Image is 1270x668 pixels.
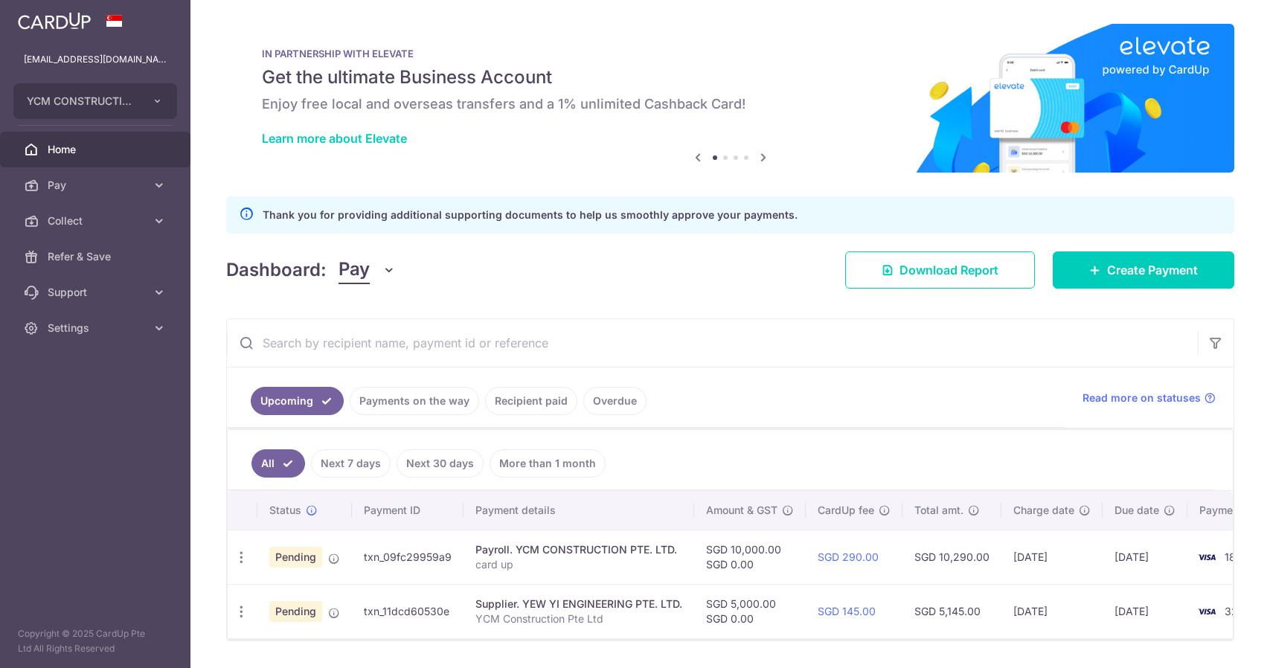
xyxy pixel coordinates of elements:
h4: Dashboard: [226,257,327,283]
span: CardUp fee [818,503,874,518]
img: CardUp [18,12,91,30]
span: Download Report [899,261,998,279]
p: card up [475,557,682,572]
a: Recipient paid [485,387,577,415]
td: [DATE] [1103,584,1187,638]
td: SGD 10,000.00 SGD 0.00 [694,530,806,584]
div: Supplier. YEW YI ENGINEERING PTE. LTD. [475,597,682,611]
p: YCM Construction Pte Ltd [475,611,682,626]
td: [DATE] [1001,530,1103,584]
span: Pending [269,547,322,568]
a: All [251,449,305,478]
span: Create Payment [1107,261,1198,279]
span: Pending [269,601,322,622]
span: YCM CONSTRUCTION PTE. LTD. [27,94,137,109]
p: Thank you for providing additional supporting documents to help us smoothly approve your payments. [263,206,798,224]
input: Search by recipient name, payment id or reference [227,319,1198,367]
h5: Get the ultimate Business Account [262,65,1199,89]
th: Payment ID [352,491,464,530]
td: txn_09fc29959a9 [352,530,464,584]
a: Create Payment [1053,251,1234,289]
span: Settings [48,321,146,335]
span: Pay [339,256,370,284]
span: Support [48,285,146,300]
span: 1856 [1225,550,1248,563]
img: Renovation banner [226,24,1234,173]
button: YCM CONSTRUCTION PTE. LTD. [13,83,177,119]
span: Due date [1115,503,1159,518]
a: Next 30 days [397,449,484,478]
a: SGD 290.00 [818,550,879,563]
span: Status [269,503,301,518]
span: Refer & Save [48,249,146,264]
td: [DATE] [1103,530,1187,584]
span: Total amt. [914,503,963,518]
a: Download Report [845,251,1035,289]
span: Charge date [1013,503,1074,518]
th: Payment details [464,491,694,530]
td: [DATE] [1001,584,1103,638]
span: Home [48,142,146,157]
span: Amount & GST [706,503,777,518]
span: 3203 [1225,605,1251,617]
a: More than 1 month [490,449,606,478]
td: txn_11dcd60530e [352,584,464,638]
a: Overdue [583,387,647,415]
a: Next 7 days [311,449,391,478]
p: [EMAIL_ADDRESS][DOMAIN_NAME] [24,52,167,67]
td: SGD 5,000.00 SGD 0.00 [694,584,806,638]
h6: Enjoy free local and overseas transfers and a 1% unlimited Cashback Card! [262,95,1199,113]
td: SGD 10,290.00 [902,530,1001,584]
a: Payments on the way [350,387,479,415]
button: Pay [339,256,396,284]
span: Collect [48,213,146,228]
img: Bank Card [1192,548,1222,566]
a: Read more on statuses [1083,391,1216,405]
img: Bank Card [1192,603,1222,620]
div: Payroll. YCM CONSTRUCTION PTE. LTD. [475,542,682,557]
a: Learn more about Elevate [262,131,407,146]
a: Upcoming [251,387,344,415]
a: SGD 145.00 [818,605,876,617]
span: Pay [48,178,146,193]
span: Read more on statuses [1083,391,1201,405]
td: SGD 5,145.00 [902,584,1001,638]
p: IN PARTNERSHIP WITH ELEVATE [262,48,1199,60]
